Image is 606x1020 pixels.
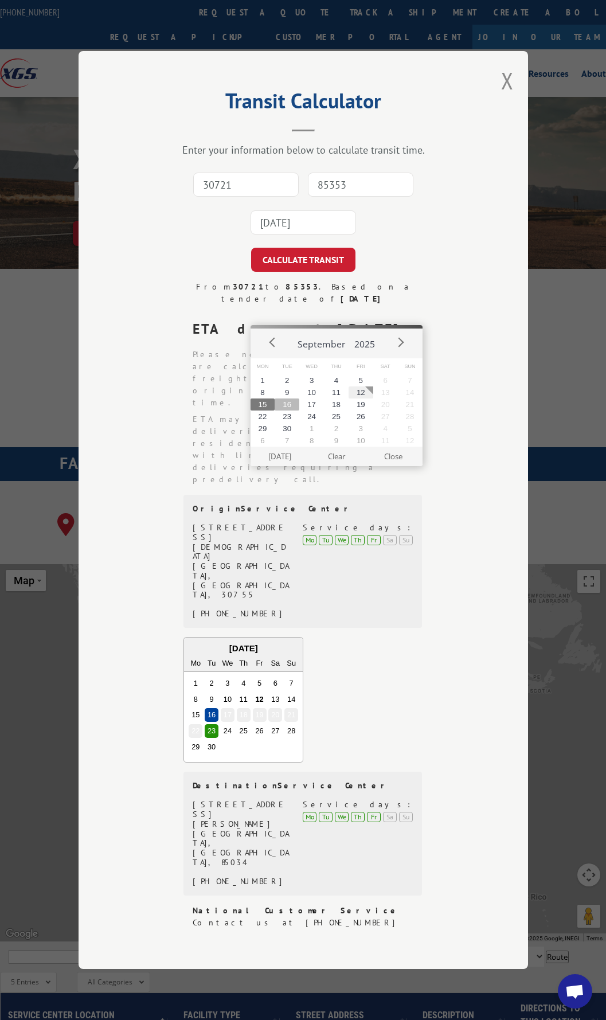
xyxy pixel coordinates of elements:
div: month 2025-09 [187,675,299,755]
button: 30 [275,423,299,435]
a: Open chat [558,974,592,1009]
button: Close [365,447,421,466]
div: Choose Tuesday, September 30th, 2025 [205,740,218,754]
span: Tue [275,358,299,375]
span: Thu [324,358,349,375]
div: Sa [268,656,282,670]
div: Choose Monday, September 29th, 2025 [189,740,202,754]
div: Choose Saturday, September 6th, 2025 [268,677,282,690]
button: 20 [373,398,398,411]
div: Choose Saturday, September 13th, 2025 [268,693,282,706]
div: Choose Thursday, September 18th, 2025 [236,708,250,722]
div: Enter your information below to calculate transit time. [136,143,471,157]
button: 9 [275,386,299,398]
button: 4 [373,423,398,435]
div: Service days: [303,523,413,533]
button: 2 [324,423,349,435]
div: Choose Wednesday, September 3rd, 2025 [220,677,234,690]
button: 10 [299,386,324,398]
span: Fri [349,358,373,375]
div: Choose Sunday, September 21st, 2025 [284,708,298,722]
button: 21 [398,398,423,411]
div: Choose Sunday, September 28th, 2025 [284,724,298,738]
div: Th [351,812,365,822]
div: Choose Tuesday, September 9th, 2025 [205,693,218,706]
button: 24 [299,411,324,423]
div: Choose Monday, September 8th, 2025 [189,693,202,706]
button: 4 [324,374,349,386]
div: Mo [303,535,316,545]
div: Tu [319,535,333,545]
button: 11 [324,386,349,398]
div: [PHONE_NUMBER] [193,877,290,886]
div: Tu [205,656,218,670]
button: 6 [251,435,275,447]
button: 10 [349,435,373,447]
span: Mon [251,358,275,375]
div: Choose Friday, September 12th, 2025 [252,693,266,706]
div: From to . Based on a tender date of [183,281,423,305]
button: 5 [398,423,423,435]
div: [STREET_ADDRESS][DEMOGRAPHIC_DATA] [193,523,290,561]
div: [GEOGRAPHIC_DATA], [GEOGRAPHIC_DATA], 30755 [193,561,290,600]
strong: National Customer Service [193,905,400,916]
span: Sun [398,358,423,375]
div: Choose Thursday, September 4th, 2025 [236,677,250,690]
div: Mo [303,812,316,822]
strong: [DATE] [340,294,385,304]
button: CALCULATE TRANSIT [251,248,355,272]
div: [PHONE_NUMBER] [193,609,290,619]
button: 18 [324,398,349,411]
div: We [335,535,349,545]
li: ETA may be affected for deliveries made to residential areas, areas with limited access, or deliv... [193,413,423,486]
h2: Transit Calculator [136,93,471,115]
div: [DATE] [184,642,303,655]
button: 15 [251,398,275,411]
div: Choose Saturday, September 20th, 2025 [268,708,282,722]
div: Th [351,535,365,545]
button: 2025 [350,329,380,355]
button: 12 [398,435,423,447]
div: ETA date is [193,319,423,339]
button: Prev [264,334,282,351]
strong: 85353 [286,282,319,292]
div: Su [399,812,413,822]
div: Su [399,535,413,545]
button: 1 [299,423,324,435]
strong: 30721 [233,282,265,292]
div: Origin Service Center [193,504,413,514]
button: 6 [373,374,398,386]
span: Wed [299,358,324,375]
button: 7 [275,435,299,447]
button: 28 [398,411,423,423]
div: Tu [319,812,333,822]
button: 12 [349,386,373,398]
div: Choose Wednesday, September 10th, 2025 [220,693,234,706]
div: Choose Tuesday, September 23rd, 2025 [205,724,218,738]
div: [STREET_ADDRESS][PERSON_NAME] [193,800,290,828]
button: 25 [324,411,349,423]
div: Choose Sunday, September 7th, 2025 [284,677,298,690]
div: Choose Saturday, September 27th, 2025 [268,724,282,738]
div: Choose Monday, September 15th, 2025 [189,708,202,722]
span: Sat [373,358,398,375]
div: Fr [367,812,381,822]
button: 8 [299,435,324,447]
button: 3 [349,423,373,435]
button: Clear [308,447,365,466]
div: We [220,656,234,670]
button: [DATE] [251,447,308,466]
div: Service days: [303,800,413,810]
button: 1 [251,374,275,386]
button: 2 [275,374,299,386]
div: Choose Tuesday, September 2nd, 2025 [205,677,218,690]
div: Sa [383,812,397,822]
div: Choose Friday, September 5th, 2025 [252,677,266,690]
div: Choose Monday, September 1st, 2025 [189,677,202,690]
button: Next [392,334,409,351]
div: Choose Thursday, September 25th, 2025 [236,724,250,738]
div: Choose Sunday, September 14th, 2025 [284,693,298,706]
button: 14 [398,386,423,398]
strong: [DATE] [337,320,408,338]
button: 22 [251,411,275,423]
